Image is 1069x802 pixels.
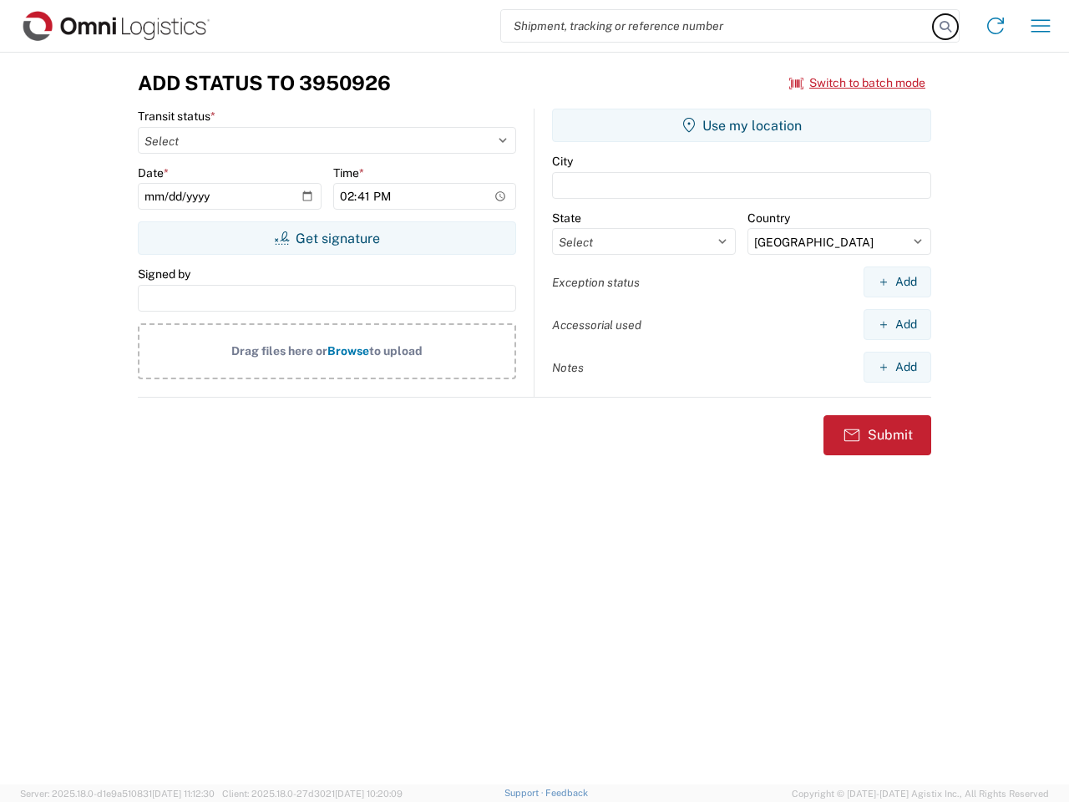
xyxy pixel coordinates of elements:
input: Shipment, tracking or reference number [501,10,934,42]
label: Time [333,165,364,180]
span: to upload [369,344,423,358]
label: Notes [552,360,584,375]
button: Switch to batch mode [789,69,925,97]
span: Client: 2025.18.0-27d3021 [222,789,403,799]
a: Feedback [545,788,588,798]
span: [DATE] 10:20:09 [335,789,403,799]
a: Support [504,788,546,798]
button: Add [864,266,931,297]
label: Transit status [138,109,215,124]
h3: Add Status to 3950926 [138,71,391,95]
label: Accessorial used [552,317,641,332]
label: Signed by [138,266,190,282]
span: [DATE] 11:12:30 [152,789,215,799]
label: City [552,154,573,169]
span: Browse [327,344,369,358]
span: Server: 2025.18.0-d1e9a510831 [20,789,215,799]
label: State [552,211,581,226]
button: Get signature [138,221,516,255]
button: Add [864,309,931,340]
label: Exception status [552,275,640,290]
button: Add [864,352,931,383]
button: Submit [823,415,931,455]
span: Copyright © [DATE]-[DATE] Agistix Inc., All Rights Reserved [792,786,1049,801]
label: Country [747,211,790,226]
span: Drag files here or [231,344,327,358]
label: Date [138,165,169,180]
button: Use my location [552,109,931,142]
